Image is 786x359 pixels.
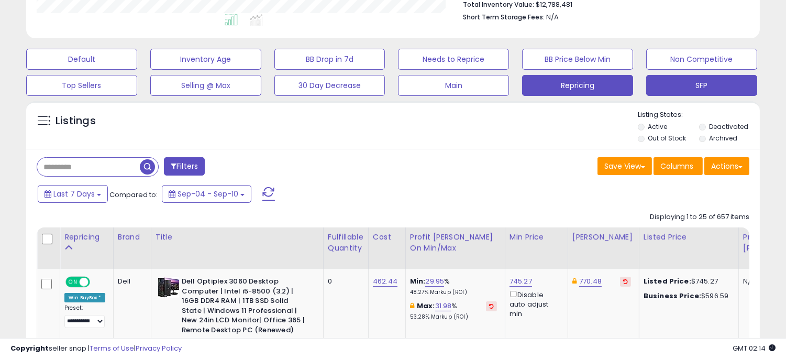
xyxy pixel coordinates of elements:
button: BB Price Below Min [522,49,633,70]
a: 770.48 [579,276,602,287]
span: 2025-09-18 02:14 GMT [733,343,776,353]
button: Filters [164,157,205,176]
div: Win BuyBox * [64,293,105,302]
div: Profit [PERSON_NAME] on Min/Max [410,232,501,254]
div: $596.59 [644,291,730,301]
button: 30 Day Decrease [274,75,385,96]
h5: Listings [56,114,96,128]
p: 48.27% Markup (ROI) [410,289,497,296]
span: Sep-04 - Sep-10 [178,189,238,199]
div: Listed Price [644,232,734,243]
button: Last 7 Days [38,185,108,203]
b: Short Term Storage Fees: [463,13,545,21]
div: Brand [118,232,147,243]
div: Fulfillable Quantity [328,232,364,254]
button: Default [26,49,137,70]
button: Non Competitive [646,49,757,70]
div: % [410,301,497,321]
b: Business Price: [644,291,701,301]
span: Compared to: [109,190,158,200]
div: $745.27 [644,277,730,286]
b: Min: [410,276,426,286]
button: Repricing [522,75,633,96]
a: 31.98 [435,301,452,311]
button: Inventory Age [150,49,261,70]
div: [PERSON_NAME] [572,232,635,243]
div: Min Price [510,232,563,243]
label: Out of Stock [648,134,686,143]
strong: Copyright [10,343,49,353]
a: Terms of Use [90,343,134,353]
label: Deactivated [709,122,748,131]
button: SFP [646,75,757,96]
div: 0 [328,277,360,286]
p: 53.28% Markup (ROI) [410,313,497,321]
div: % [410,277,497,296]
button: Sep-04 - Sep-10 [162,185,251,203]
span: Columns [660,161,693,171]
a: Privacy Policy [136,343,182,353]
a: 745.27 [510,276,532,287]
a: 29.95 [425,276,444,287]
img: 51QzuspwHfL._SL40_.jpg [158,277,179,298]
label: Active [648,122,667,131]
th: The percentage added to the cost of goods (COGS) that forms the calculator for Min & Max prices. [405,227,505,269]
div: Disable auto adjust min [510,289,560,319]
button: Actions [704,157,749,175]
div: Preset: [64,304,105,328]
button: Main [398,75,509,96]
button: Selling @ Max [150,75,261,96]
button: Top Sellers [26,75,137,96]
span: ON [67,278,80,287]
a: 462.44 [373,276,397,287]
div: Displaying 1 to 25 of 657 items [650,212,749,222]
button: Needs to Reprice [398,49,509,70]
b: Dell Optiplex 3060 Desktop Computer | Intel i5-8500 (3.2) | 16GB DDR4 RAM | 1TB SSD Solid State |... [182,277,309,338]
span: N/A [546,12,559,22]
button: BB Drop in 7d [274,49,385,70]
div: Title [156,232,319,243]
div: Cost [373,232,401,243]
button: Save View [597,157,652,175]
div: Dell [118,277,143,286]
b: Listed Price: [644,276,691,286]
b: Max: [417,301,435,311]
span: OFF [88,278,105,287]
label: Archived [709,134,737,143]
div: seller snap | | [10,344,182,354]
p: Listing States: [638,110,760,120]
span: Last 7 Days [53,189,95,199]
button: Columns [654,157,703,175]
div: Repricing [64,232,109,243]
